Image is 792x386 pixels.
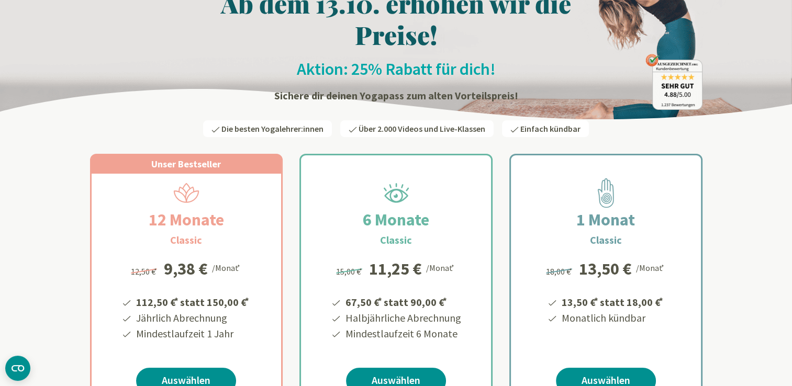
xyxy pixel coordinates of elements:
[135,292,251,310] li: 112,50 € statt 150,00 €
[135,326,251,342] li: Mindestlaufzeit 1 Jahr
[636,260,666,274] div: /Monat
[212,260,242,274] div: /Monat
[170,232,202,248] h3: Classic
[546,266,574,277] span: 18,00 €
[520,123,581,134] span: Einfach kündbar
[380,232,412,248] h3: Classic
[344,292,461,310] li: 67,50 € statt 90,00 €
[124,207,249,232] h2: 12 Monate
[551,207,660,232] h2: 1 Monat
[426,260,456,274] div: /Monat
[359,123,485,134] span: Über 2.000 Videos und Live-Klassen
[135,310,251,326] li: Jährlich Abrechnung
[164,260,208,277] div: 9,38 €
[369,260,422,277] div: 11,25 €
[336,266,364,277] span: 15,00 €
[338,207,454,232] h2: 6 Monate
[579,260,632,277] div: 13,50 €
[560,292,665,310] li: 13,50 € statt 18,00 €
[560,310,665,326] li: Monatlich kündbar
[344,326,461,342] li: Mindestlaufzeit 6 Monate
[90,59,702,80] h2: Aktion: 25% Rabatt für dich!
[274,89,518,102] strong: Sichere dir deinen Yogapass zum alten Vorteilspreis!
[344,310,461,326] li: Halbjährliche Abrechnung
[5,356,30,381] button: CMP-Widget öffnen
[151,158,221,170] span: Unser Bestseller
[645,54,702,110] img: ausgezeichnet_badge.png
[221,123,324,134] span: Die besten Yogalehrer:innen
[131,266,159,277] span: 12,50 €
[590,232,622,248] h3: Classic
